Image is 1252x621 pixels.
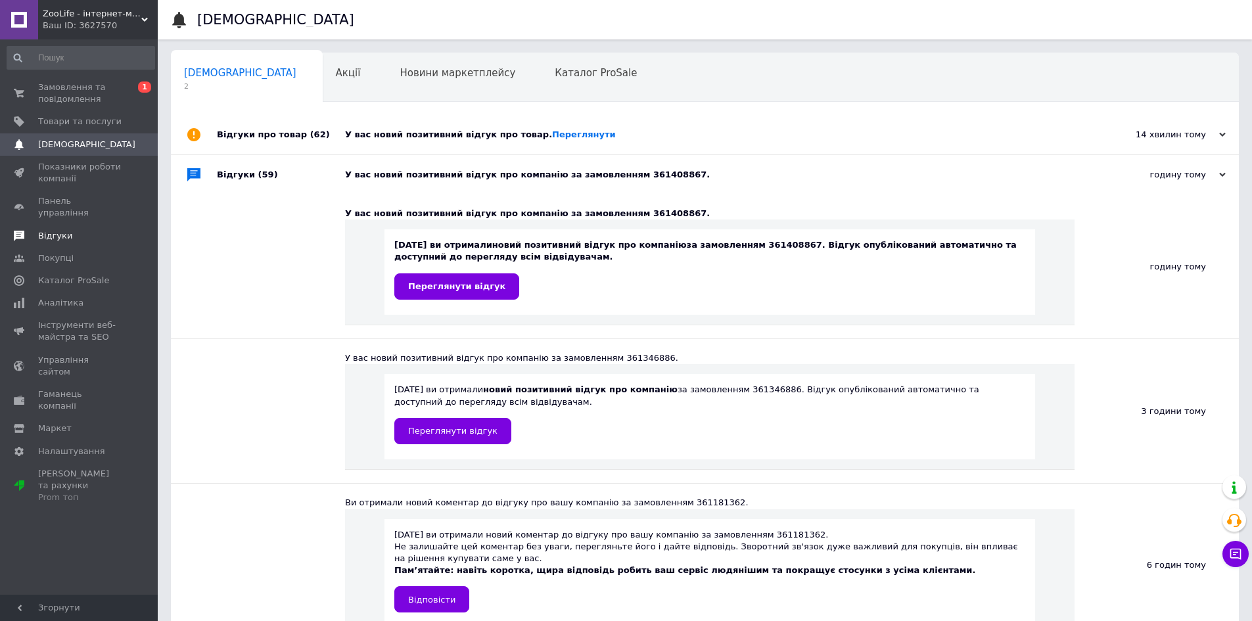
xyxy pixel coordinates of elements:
[1075,195,1239,338] div: годину тому
[408,595,455,605] span: Відповісти
[336,67,361,79] span: Акції
[483,384,678,394] b: новий позитивний відгук про компанію
[394,586,469,612] a: Відповісти
[394,273,519,300] a: Переглянути відгук
[217,155,345,195] div: Відгуки
[394,529,1025,613] div: [DATE] ви отримали новий коментар до відгуку про вашу компанію за замовленням 361181362.
[43,8,141,20] span: ZooLife - інтернет-магазин товарів для тварин
[408,426,498,436] span: Переглянути відгук
[345,169,1094,181] div: У вас новий позитивний відгук про компанію за замовленням 361408867.
[38,354,122,378] span: Управління сайтом
[552,129,616,139] a: Переглянути
[38,492,122,503] div: Prom топ
[400,67,515,79] span: Новини маркетплейсу
[258,170,278,179] span: (59)
[394,418,511,444] a: Переглянути відгук
[492,240,687,250] b: новий позитивний відгук про компанію
[38,81,122,105] span: Замовлення та повідомлення
[310,129,330,139] span: (62)
[38,319,122,343] span: Інструменти веб-майстра та SEO
[555,67,637,79] span: Каталог ProSale
[184,67,296,79] span: [DEMOGRAPHIC_DATA]
[138,81,151,93] span: 1
[43,20,158,32] div: Ваш ID: 3627570
[1094,129,1226,141] div: 14 хвилин тому
[1075,339,1239,483] div: 3 години тому
[38,297,83,309] span: Аналітика
[345,497,1075,509] div: Ви отримали новий коментар до відгуку про вашу компанію за замовленням 361181362.
[38,468,122,504] span: [PERSON_NAME] та рахунки
[38,230,72,242] span: Відгуки
[1222,541,1249,567] button: Чат з покупцем
[217,115,345,154] div: Відгуки про товар
[184,81,296,91] span: 2
[394,541,1025,577] div: Не залишайте цей коментар без уваги, перегляньте його і дайте відповідь. Зворотний зв'язок дуже в...
[345,208,1075,219] div: У вас новий позитивний відгук про компанію за замовленням 361408867.
[38,423,72,434] span: Маркет
[38,139,135,150] span: [DEMOGRAPHIC_DATA]
[38,252,74,264] span: Покупці
[394,565,975,575] b: Пам’ятайте: навіть коротка, щира відповідь робить ваш сервіс людянішим та покращує стосунки з усі...
[197,12,354,28] h1: [DEMOGRAPHIC_DATA]
[345,129,1094,141] div: У вас новий позитивний відгук про товар.
[38,161,122,185] span: Показники роботи компанії
[38,275,109,287] span: Каталог ProSale
[38,195,122,219] span: Панель управління
[38,116,122,127] span: Товари та послуги
[394,239,1025,299] div: [DATE] ви отримали за замовленням 361408867. Відгук опублікований автоматично та доступний до пер...
[1094,169,1226,181] div: годину тому
[38,446,105,457] span: Налаштування
[345,352,1075,364] div: У вас новий позитивний відгук про компанію за замовленням 361346886.
[7,46,155,70] input: Пошук
[394,384,1025,444] div: [DATE] ви отримали за замовленням 361346886. Відгук опублікований автоматично та доступний до пер...
[408,281,505,291] span: Переглянути відгук
[38,388,122,412] span: Гаманець компанії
